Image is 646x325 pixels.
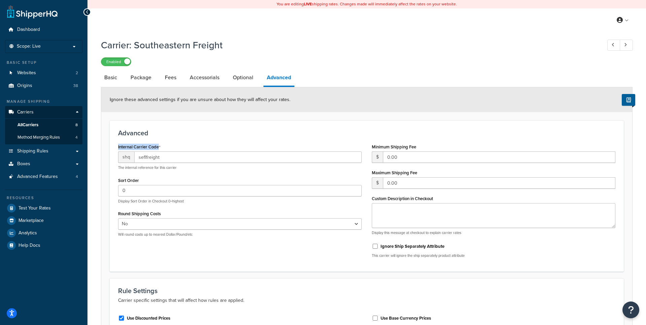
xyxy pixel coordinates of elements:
a: Next Record [620,40,633,51]
span: Help Docs [19,243,40,248]
li: Carriers [5,106,82,144]
span: Advanced Features [17,174,58,180]
a: Basic [101,69,120,86]
p: This carrier will ignore the ship separately product attribute [372,253,615,258]
label: Minimum Shipping Fee [372,144,416,149]
label: Sort Order [118,178,139,183]
h1: Carrier: Southeastern Freight [101,39,595,52]
span: $ [372,177,383,189]
label: Enabled [101,58,131,66]
li: Websites [5,67,82,79]
span: Marketplace [19,218,44,224]
span: Websites [17,70,36,76]
p: Display this message at checkout to explain carrier rates [372,230,615,235]
a: Previous Record [607,40,620,51]
a: AllCarriers8 [5,119,82,131]
h3: Advanced [118,129,615,137]
h3: Rule Settings [118,287,615,294]
span: Boxes [17,161,30,167]
a: Optional [229,69,257,86]
span: shq [118,151,134,163]
span: Analytics [19,230,37,236]
p: Will round costs up to nearest Dollar/Pound/etc [118,232,362,237]
button: Show Help Docs [622,94,635,106]
label: Internal Carrier Code [118,144,160,150]
span: Ignore these advanced settings if you are unsure about how they will affect your rates. [110,96,290,103]
a: Help Docs [5,239,82,251]
span: Carriers [17,109,34,115]
b: LIVE [304,1,312,7]
div: Resources [5,195,82,201]
a: Fees [161,69,180,86]
a: Dashboard [5,24,82,36]
label: Round Shipping Costs [118,211,161,216]
label: Ignore Ship Separately Attribute [381,243,444,249]
li: Origins [5,80,82,92]
a: Analytics [5,227,82,239]
p: Carrier specific settings that will affect how rules are applied. [118,296,615,305]
label: Maximum Shipping Fee [372,170,417,175]
div: Manage Shipping [5,99,82,104]
button: Open Resource Center [622,301,639,318]
a: Method Merging Rules4 [5,131,82,144]
a: Marketplace [5,215,82,227]
span: Scope: Live [17,44,41,49]
span: 38 [73,83,78,89]
span: Origins [17,83,32,89]
span: 4 [75,135,78,140]
p: Display Sort Order in Checkout 0=highest [118,199,362,204]
a: Advanced [263,69,294,87]
label: Custom Description in Checkout [372,196,433,201]
a: Test Your Rates [5,202,82,214]
div: Basic Setup [5,60,82,65]
a: Shipping Rules [5,145,82,157]
span: 4 [76,174,78,180]
label: Use Discounted Prices [127,315,170,321]
a: Accessorials [186,69,223,86]
span: All Carriers [17,122,38,128]
a: Package [127,69,155,86]
a: Boxes [5,158,82,170]
li: Method Merging Rules [5,131,82,144]
a: Carriers [5,106,82,119]
span: Shipping Rules [17,148,48,154]
a: Advanced Features4 [5,171,82,183]
label: Use Base Currency Prices [381,315,431,321]
p: The internal reference for this carrier [118,165,362,170]
a: Origins38 [5,80,82,92]
span: 8 [75,122,78,128]
span: $ [372,151,383,163]
span: Dashboard [17,27,40,33]
span: Test Your Rates [19,205,51,211]
span: 2 [76,70,78,76]
li: Advanced Features [5,171,82,183]
span: Method Merging Rules [17,135,60,140]
a: Websites2 [5,67,82,79]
